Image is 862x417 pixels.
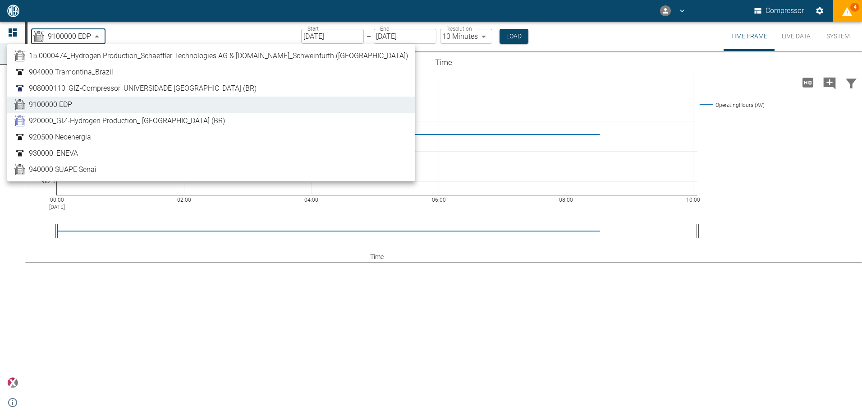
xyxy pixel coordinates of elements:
[14,132,408,143] a: 920500 Neoenergia
[29,99,72,110] span: 9100000 EDP
[29,83,257,94] span: 908000110_GIZ-Compressor_UNIVERSIDADE [GEOGRAPHIC_DATA] (BR)
[14,116,408,126] a: 920000_GIZ-Hydrogen Production_ [GEOGRAPHIC_DATA] (BR)
[14,83,408,94] a: 908000110_GIZ-Compressor_UNIVERSIDADE [GEOGRAPHIC_DATA] (BR)
[29,51,408,61] span: 15.0000474_Hydrogen Production_Schaeffler Technologies AG & [DOMAIN_NAME]_Schweinfurth ([GEOGRAPH...
[29,148,78,159] span: 930000_ENEVA
[29,116,225,126] span: 920000_GIZ-Hydrogen Production_ [GEOGRAPHIC_DATA] (BR)
[14,51,408,61] a: 15.0000474_Hydrogen Production_Schaeffler Technologies AG & [DOMAIN_NAME]_Schweinfurth ([GEOGRAPH...
[29,132,91,143] span: 920500 Neoenergia
[14,67,408,78] a: 904000 Tramontina_Brazil
[29,67,113,78] span: 904000 Tramontina_Brazil
[14,99,408,110] a: 9100000 EDP
[29,164,96,175] span: 940000 SUAPE Senai
[14,164,408,175] a: 940000 SUAPE Senai
[14,148,408,159] a: 930000_ENEVA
